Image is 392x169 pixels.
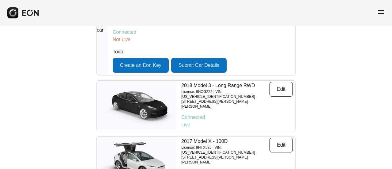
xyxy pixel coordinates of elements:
[113,36,293,43] p: Not Live
[171,58,227,73] button: Submit Car Details
[181,99,269,109] p: [STREET_ADDRESS][PERSON_NAME][PERSON_NAME]
[377,8,385,16] span: menu
[181,114,293,121] p: Connected
[181,155,269,165] p: [STREET_ADDRESS][PERSON_NAME][PERSON_NAME]
[181,82,269,89] p: 2018 Model 3 - Long Range RWD
[181,121,293,129] p: Live
[181,138,269,145] p: 2017 Model X - 100D
[269,138,293,152] button: Edit
[97,21,108,61] img: car
[269,82,293,97] button: Edit
[113,48,293,56] p: Todo:
[181,89,269,99] p: License: 9NCG222 | VIN: [US_VEHICLE_IDENTIFICATION_NUMBER]
[97,86,176,126] img: car
[181,145,269,155] p: License: 9HTX585 | VIN: [US_VEHICLE_IDENTIFICATION_NUMBER]
[113,29,293,36] p: Connected
[113,58,169,73] button: Create an Eon Key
